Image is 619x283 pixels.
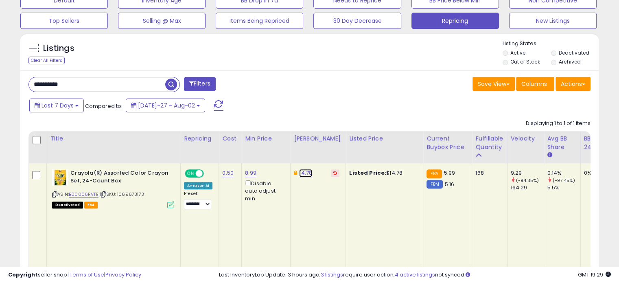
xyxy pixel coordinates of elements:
label: Archived [558,58,580,65]
span: 2025-08-10 19:29 GMT [578,271,611,279]
a: 3 listings [321,271,343,279]
div: Last InventoryLab Update: 3 hours ago, require user action, not synced. [219,271,611,279]
div: 5.5% [547,184,580,191]
div: Disable auto adjust min [245,179,284,202]
button: Selling @ Max [118,13,206,29]
button: Items Being Repriced [216,13,303,29]
b: Crayola(R) Assorted Color Crayon Set, 24-Count Box [70,169,169,186]
button: New Listings [509,13,597,29]
button: Filters [184,77,216,91]
h5: Listings [43,43,74,54]
small: Avg BB Share. [547,151,552,159]
b: Listed Price: [349,169,386,177]
small: FBM [427,180,442,189]
a: Terms of Use [70,271,104,279]
button: Repricing [411,13,499,29]
small: (-97.45%) [553,177,575,184]
div: Preset: [184,191,212,209]
a: Privacy Policy [105,271,141,279]
div: 168 [475,169,501,177]
div: 9.29 [511,169,544,177]
a: 14.78 [299,169,312,177]
span: All listings that are unavailable for purchase on Amazon for any reason other than out-of-stock [52,202,83,208]
button: Actions [556,77,591,91]
div: BB Share 24h. [584,134,614,151]
div: Velocity [511,134,540,143]
small: (-94.35%) [516,177,539,184]
span: Columns [521,80,547,88]
a: 0.50 [222,169,234,177]
span: ON [186,170,196,177]
span: OFF [203,170,216,177]
span: FBA [84,202,98,208]
span: Last 7 Days [42,101,74,110]
div: ASIN: [52,169,174,207]
div: Repricing [184,134,215,143]
button: Top Sellers [20,13,108,29]
div: $14.78 [349,169,417,177]
strong: Copyright [8,271,38,279]
div: Current Buybox Price [427,134,468,151]
a: 4 active listings [395,271,435,279]
span: Compared to: [85,102,122,110]
div: seller snap | | [8,271,141,279]
div: Displaying 1 to 1 of 1 items [526,120,591,127]
div: [PERSON_NAME] [294,134,342,143]
label: Out of Stock [510,58,540,65]
div: Amazon AI [184,182,212,189]
div: Avg BB Share [547,134,577,151]
a: B00006RVTE [69,191,98,198]
div: Fulfillable Quantity [475,134,503,151]
div: Cost [222,134,238,143]
img: 519yMngx0GL._SL40_.jpg [52,169,68,186]
div: 0.14% [547,169,580,177]
span: 5.99 [444,169,455,177]
button: [DATE]-27 - Aug-02 [126,99,205,112]
div: Clear All Filters [28,57,65,64]
button: Columns [516,77,554,91]
button: Save View [472,77,515,91]
button: Last 7 Days [29,99,84,112]
div: Min Price [245,134,287,143]
button: 30 Day Decrease [313,13,401,29]
label: Active [510,49,525,56]
div: Listed Price [349,134,420,143]
span: [DATE]-27 - Aug-02 [138,101,195,110]
p: Listing States: [503,40,599,48]
div: 0% [584,169,611,177]
div: 164.29 [511,184,544,191]
span: | SKU: 1069673173 [100,191,144,197]
label: Deactivated [558,49,589,56]
span: 5.16 [445,180,455,188]
small: FBA [427,169,442,178]
a: 8.99 [245,169,256,177]
div: Title [50,134,177,143]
